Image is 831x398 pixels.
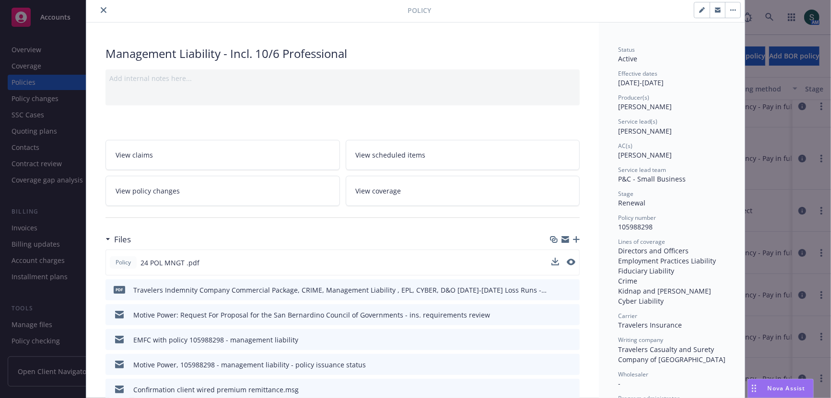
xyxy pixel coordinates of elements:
span: View claims [116,150,153,160]
button: preview file [567,285,576,295]
span: Wholesaler [618,370,648,378]
div: Cyber Liability [618,296,726,306]
button: download file [551,258,559,268]
a: View policy changes [105,176,340,206]
span: View coverage [356,186,401,196]
button: download file [551,258,559,265]
button: download file [552,335,560,345]
span: P&C - Small Business [618,174,686,183]
span: Effective dates [618,69,657,78]
button: preview file [567,258,575,268]
a: View claims [105,140,340,170]
button: preview file [567,360,576,370]
span: Producer(s) [618,93,649,102]
div: [DATE] - [DATE] [618,69,726,88]
div: Motive Power, 105988298 - management liability - policy issuance status [133,360,366,370]
div: Directors and Officers [618,246,726,256]
span: Travelers Casualty and Surety Company of [GEOGRAPHIC_DATA] [618,345,726,364]
span: Active [618,54,637,63]
div: EMFC with policy 105988298 - management liability [133,335,298,345]
button: download file [552,385,560,395]
span: [PERSON_NAME] [618,102,672,111]
button: Nova Assist [748,379,814,398]
span: Service lead team [618,166,666,174]
span: [PERSON_NAME] [618,150,672,159]
h3: Files [114,233,131,246]
div: Travelers Indemnity Company Commercial Package, CRIME, Management Liability , EPL, CYBER, D&O [DA... [133,285,548,295]
button: preview file [567,310,576,320]
span: Travelers Insurance [618,320,682,330]
span: Policy [114,258,133,267]
span: Writing company [618,336,663,344]
div: Management Liability - Incl. 10/6 Professional [105,45,580,62]
div: Kidnap and [PERSON_NAME] [618,286,726,296]
a: View scheduled items [346,140,580,170]
button: download file [552,285,560,295]
span: Carrier [618,312,637,320]
button: preview file [567,335,576,345]
span: Renewal [618,198,645,207]
span: Status [618,45,635,54]
button: preview file [567,259,575,265]
button: download file [552,360,560,370]
a: View coverage [346,176,580,206]
button: download file [552,310,560,320]
span: View scheduled items [356,150,426,160]
div: Fiduciary Liability [618,266,726,276]
div: Add internal notes here... [109,73,576,83]
button: close [98,4,109,16]
span: - [618,379,620,388]
div: Drag to move [748,379,760,398]
div: Crime [618,276,726,286]
span: Lines of coverage [618,238,665,246]
div: Employment Practices Liability [618,256,726,266]
div: Files [105,233,131,246]
div: Confirmation client wired premium remittance.msg [133,385,299,395]
span: Service lead(s) [618,117,657,125]
span: Policy [408,5,431,15]
div: Motive Power: Request For Proposal for the San Bernardino Council of Governments - ins. requireme... [133,310,490,320]
button: preview file [567,385,576,395]
span: Stage [618,190,633,198]
span: Nova Assist [768,384,806,392]
span: 24 POL MNGT .pdf [140,258,199,268]
span: Policy number [618,214,656,222]
span: [PERSON_NAME] [618,126,672,136]
span: pdf [114,286,125,293]
span: 105988298 [618,222,653,231]
span: View policy changes [116,186,180,196]
span: AC(s) [618,142,632,150]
